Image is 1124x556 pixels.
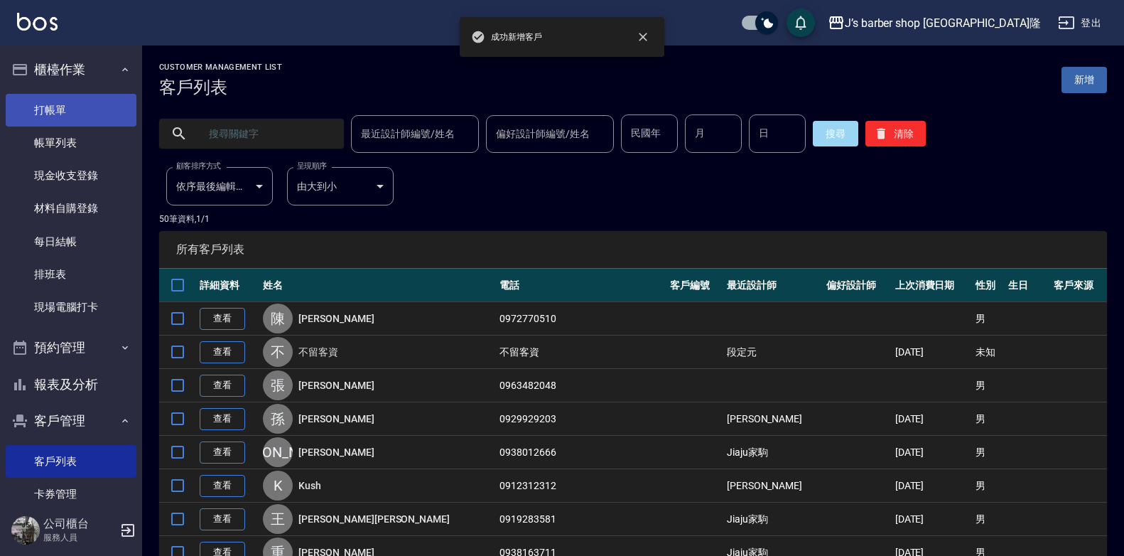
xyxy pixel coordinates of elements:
[666,269,723,302] th: 客戶編號
[196,269,259,302] th: 詳細資料
[723,469,823,503] td: [PERSON_NAME]
[6,366,136,403] button: 報表及分析
[972,402,1005,436] td: 男
[298,412,374,426] a: [PERSON_NAME]
[298,512,450,526] a: [PERSON_NAME][PERSON_NAME]
[200,508,245,530] a: 查看
[6,445,136,478] a: 客戶列表
[199,114,333,153] input: 搜尋關鍵字
[6,94,136,127] a: 打帳單
[496,302,666,336] td: 0972770510
[6,51,136,88] button: 櫃檯作業
[723,269,823,302] th: 最近設計師
[11,516,40,545] img: Person
[1005,269,1051,302] th: 生日
[1061,67,1107,93] a: 新增
[787,9,815,37] button: save
[1050,269,1107,302] th: 客戶來源
[43,517,116,531] h5: 公司櫃台
[263,437,293,467] div: [PERSON_NAME]
[972,336,1005,369] td: 未知
[263,471,293,501] div: K
[298,345,338,359] a: 不留客資
[17,13,58,31] img: Logo
[892,469,972,503] td: [DATE]
[263,404,293,434] div: 孫
[892,402,972,436] td: [DATE]
[263,304,293,333] div: 陳
[200,341,245,363] a: 查看
[723,436,823,469] td: Jiaju家駒
[471,30,542,44] span: 成功新增客戶
[176,161,221,171] label: 顧客排序方式
[496,336,666,369] td: 不留客資
[6,192,136,225] a: 材料自購登錄
[723,336,823,369] td: 段定元
[263,504,293,534] div: 王
[200,475,245,497] a: 查看
[865,121,926,146] button: 清除
[6,478,136,510] a: 卡券管理
[892,336,972,369] td: [DATE]
[972,469,1005,503] td: 男
[6,127,136,159] a: 帳單列表
[813,121,858,146] button: 搜尋
[823,269,891,302] th: 偏好設計師
[723,503,823,536] td: Jiaju家駒
[43,531,116,544] p: 服務人員
[298,311,374,326] a: [PERSON_NAME]
[298,445,374,459] a: [PERSON_NAME]
[200,308,245,330] a: 查看
[627,21,659,53] button: close
[822,9,1047,38] button: J’s barber shop [GEOGRAPHIC_DATA]隆
[972,269,1005,302] th: 性別
[1052,10,1107,36] button: 登出
[972,503,1005,536] td: 男
[200,408,245,430] a: 查看
[972,369,1005,402] td: 男
[200,442,245,464] a: 查看
[6,402,136,439] button: 客戶管理
[892,503,972,536] td: [DATE]
[496,503,666,536] td: 0919283581
[6,225,136,258] a: 每日結帳
[176,242,1090,257] span: 所有客戶列表
[496,369,666,402] td: 0963482048
[723,402,823,436] td: [PERSON_NAME]
[166,167,273,205] div: 依序最後編輯時間
[287,167,394,205] div: 由大到小
[496,402,666,436] td: 0929929203
[263,337,293,367] div: 不
[496,469,666,503] td: 0912312312
[845,14,1041,32] div: J’s barber shop [GEOGRAPHIC_DATA]隆
[159,213,1107,225] p: 50 筆資料, 1 / 1
[6,329,136,366] button: 預約管理
[263,370,293,400] div: 張
[972,436,1005,469] td: 男
[6,291,136,324] a: 現場電腦打卡
[892,436,972,469] td: [DATE]
[972,302,1005,336] td: 男
[6,159,136,192] a: 現金收支登錄
[159,63,282,72] h2: Customer Management List
[159,77,282,97] h3: 客戶列表
[259,269,496,302] th: 姓名
[298,378,374,392] a: [PERSON_NAME]
[6,258,136,291] a: 排班表
[892,269,972,302] th: 上次消費日期
[200,375,245,397] a: 查看
[496,436,666,469] td: 0938012666
[297,161,327,171] label: 呈現順序
[298,479,321,493] a: Kush
[496,269,666,302] th: 電話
